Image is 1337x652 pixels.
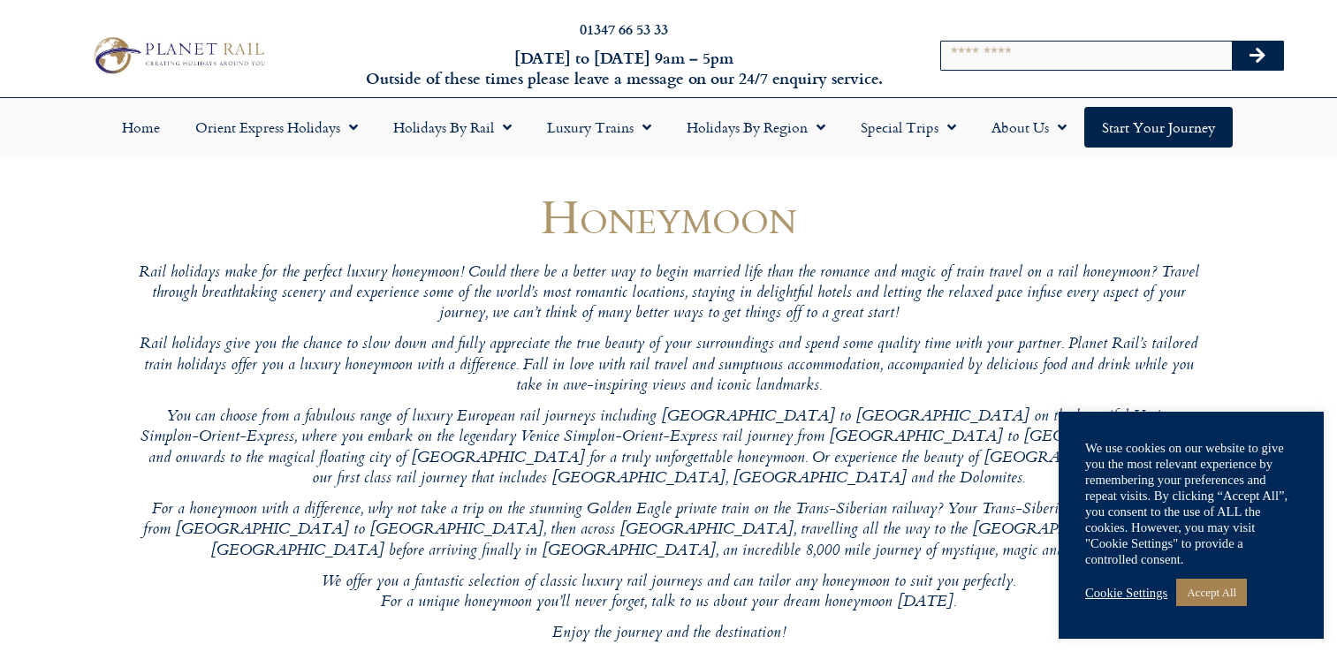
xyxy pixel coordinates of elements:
[139,407,1199,489] p: You can choose from a fabulous range of luxury European rail journeys including [GEOGRAPHIC_DATA]...
[529,107,669,148] a: Luxury Trains
[580,19,668,39] a: 01347 66 53 33
[376,107,529,148] a: Holidays by Rail
[139,624,1199,644] p: Enjoy the journey and the destination!
[178,107,376,148] a: Orient Express Holidays
[843,107,974,148] a: Special Trips
[974,107,1084,148] a: About Us
[669,107,843,148] a: Holidays by Region
[361,48,886,89] h6: [DATE] to [DATE] 9am – 5pm Outside of these times please leave a message on our 24/7 enquiry serv...
[139,500,1199,562] p: For a honeymoon with a difference, why not take a trip on the stunning Golden Eagle private train...
[1176,579,1247,606] a: Accept All
[1084,107,1233,148] a: Start your Journey
[87,33,270,78] img: Planet Rail Train Holidays Logo
[1085,440,1297,567] div: We use cookies on our website to give you the most relevant experience by remembering your prefer...
[139,190,1199,242] h1: Honeymoon
[9,107,1328,148] nav: Menu
[139,335,1199,397] p: Rail holidays give you the chance to slow down and fully appreciate the true beauty of your surro...
[139,572,1199,614] p: We offer you a fantastic selection of classic luxury rail journeys and can tailor any honeymoon t...
[1085,585,1167,601] a: Cookie Settings
[104,107,178,148] a: Home
[1232,42,1283,70] button: Search
[139,263,1199,325] p: Rail holidays make for the perfect luxury honeymoon! Could there be a better way to begin married...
